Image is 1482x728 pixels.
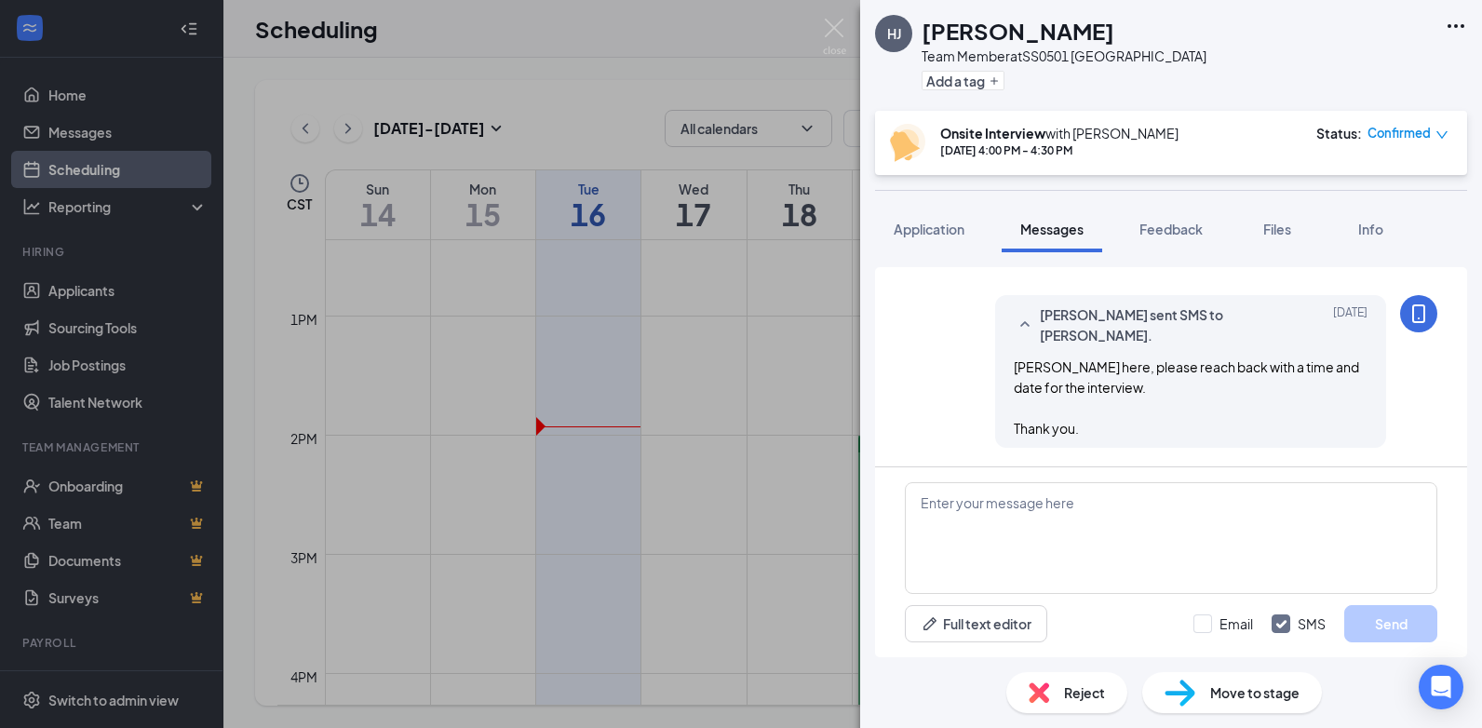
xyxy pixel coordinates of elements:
div: with [PERSON_NAME] [940,124,1179,142]
button: PlusAdd a tag [922,71,1004,90]
svg: Plus [989,75,1000,87]
h1: [PERSON_NAME] [922,15,1114,47]
span: down [1435,128,1448,142]
span: Reject [1064,682,1105,703]
div: HJ [887,24,901,43]
div: [DATE] 4:00 PM - 4:30 PM [940,142,1179,158]
span: Info [1358,221,1383,237]
span: Confirmed [1367,124,1431,142]
div: Status : [1316,124,1362,142]
span: Feedback [1139,221,1203,237]
span: Application [894,221,964,237]
span: [DATE] [1333,304,1367,345]
span: [PERSON_NAME] here, please reach back with a time and date for the interview. Thank you. [1014,358,1359,437]
div: Team Member at SS0501 [GEOGRAPHIC_DATA] [922,47,1206,65]
button: Full text editorPen [905,605,1047,642]
svg: Pen [921,614,939,633]
button: Send [1344,605,1437,642]
svg: Ellipses [1445,15,1467,37]
b: Onsite Interview [940,125,1045,142]
span: Files [1263,221,1291,237]
svg: MobileSms [1408,303,1430,325]
span: Messages [1020,221,1084,237]
span: [PERSON_NAME] sent SMS to [PERSON_NAME]. [1040,304,1284,345]
svg: SmallChevronUp [1014,314,1036,336]
div: Open Intercom Messenger [1419,665,1463,709]
span: Move to stage [1210,682,1300,703]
